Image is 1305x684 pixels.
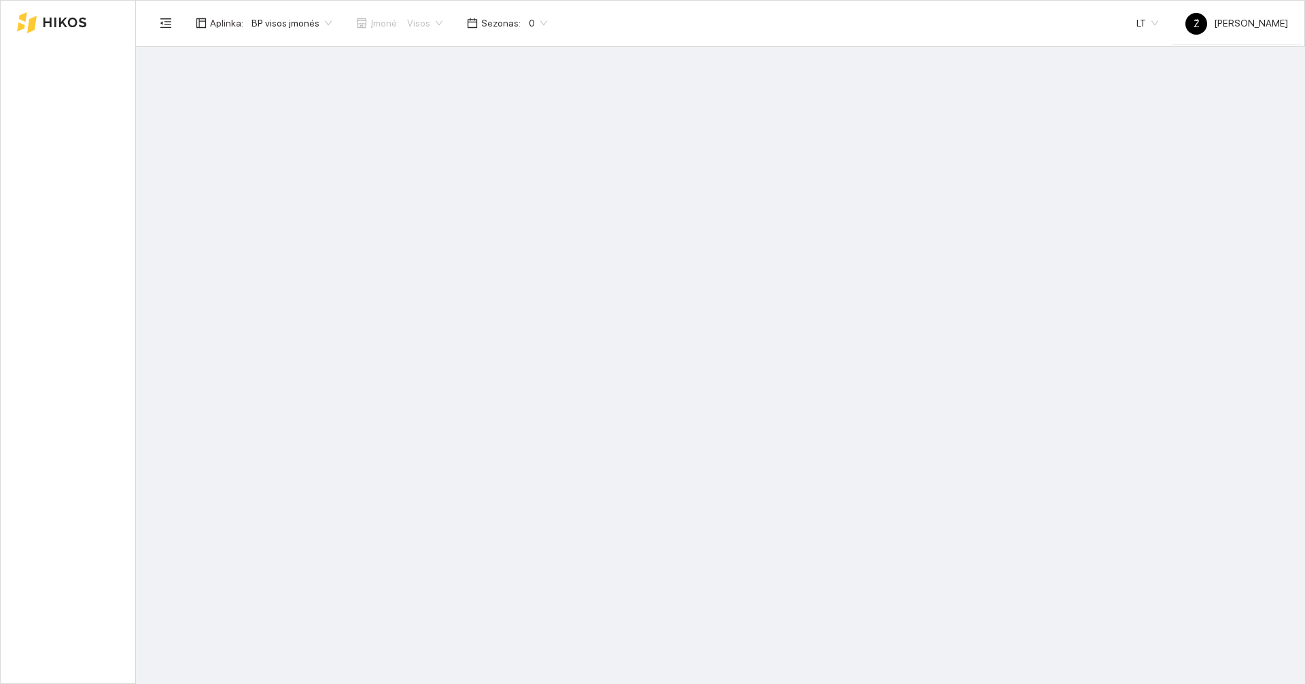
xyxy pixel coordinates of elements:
[356,18,367,29] span: shop
[152,10,179,37] button: menu-fold
[251,13,332,33] span: BP visos įmonės
[370,16,399,31] span: Įmonė :
[160,17,172,29] span: menu-fold
[1194,13,1200,35] span: Ž
[481,16,521,31] span: Sezonas :
[407,13,442,33] span: Visos
[467,18,478,29] span: calendar
[196,18,207,29] span: layout
[210,16,243,31] span: Aplinka :
[1185,18,1288,29] span: [PERSON_NAME]
[1136,13,1158,33] span: LT
[529,13,547,33] span: 0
